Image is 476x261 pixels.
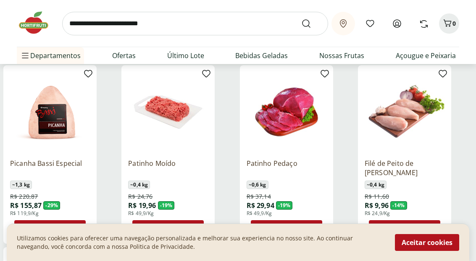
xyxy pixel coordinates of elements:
span: Departamentos [20,45,81,66]
span: R$ 11,60 [365,192,389,201]
button: Carrinho [439,13,459,34]
span: R$ 220,87 [10,192,38,201]
span: ~ 0,6 kg [247,181,268,189]
a: Filé de Peito de [PERSON_NAME] [365,159,444,177]
button: Adicionar [251,220,322,237]
span: R$ 24,76 [128,192,153,201]
span: - 29 % [43,201,60,210]
span: R$ 49,9/Kg [128,210,154,217]
span: - 14 % [390,201,407,210]
input: search [62,12,328,35]
span: R$ 37,14 [247,192,271,201]
img: Patinho Moído [128,72,208,152]
span: R$ 9,96 [365,201,389,210]
span: R$ 119,9/Kg [10,210,39,217]
button: Aceitar cookies [395,234,459,251]
span: R$ 49,9/Kg [247,210,272,217]
span: R$ 29,94 [247,201,274,210]
a: Nossas Frutas [319,51,364,61]
a: Picanha Bassi Especial [10,159,90,177]
span: 0 [452,19,456,27]
span: R$ 155,87 [10,201,42,210]
button: Submit Search [301,19,321,29]
button: Adicionar [14,220,86,237]
a: Patinho Pedaço [247,159,326,177]
a: Ofertas [112,51,136,61]
a: Açougue e Peixaria [396,51,456,61]
span: ~ 0,4 kg [365,181,387,189]
img: Picanha Bassi Especial [10,72,90,152]
a: Último Lote [167,51,204,61]
span: R$ 24,9/Kg [365,210,390,217]
img: Hortifruti [17,10,59,35]
img: Filé de Peito de Frango Resfriado [365,72,444,152]
span: ~ 1,3 kg [10,181,32,189]
p: Utilizamos cookies para oferecer uma navegação personalizada e melhorar sua experiencia no nosso ... [17,234,385,251]
button: Adicionar [132,220,204,237]
img: Patinho Pedaço [247,72,326,152]
button: Menu [20,45,30,66]
a: Patinho Moído [128,159,208,177]
span: - 19 % [276,201,293,210]
button: Adicionar [369,220,440,237]
span: ~ 0,4 kg [128,181,150,189]
a: Bebidas Geladas [235,51,288,61]
span: R$ 19,96 [128,201,156,210]
span: - 19 % [158,201,175,210]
